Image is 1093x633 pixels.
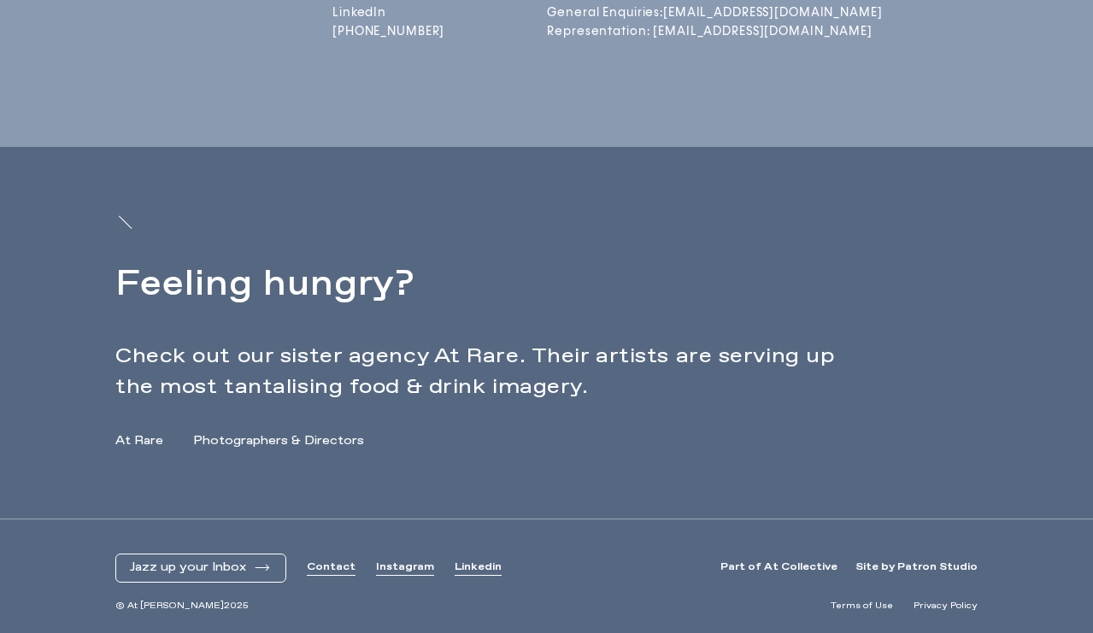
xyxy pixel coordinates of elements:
a: Site by Patron Studio [855,560,978,575]
a: Representation: [EMAIL_ADDRESS][DOMAIN_NAME] [547,24,682,38]
a: LinkedIn [332,5,444,20]
a: [PHONE_NUMBER] [332,24,444,38]
a: General Enquiries:[EMAIL_ADDRESS][DOMAIN_NAME] [547,5,682,20]
a: At Rare [115,432,163,450]
a: Terms of Use [831,600,893,612]
span: © At [PERSON_NAME] 2025 [115,600,249,612]
a: Photographers & Directors [193,432,364,450]
span: Jazz up your Inbox [130,560,246,575]
a: Contact [307,560,356,575]
h2: Feeling hungry? [115,260,849,311]
a: Privacy Policy [914,600,978,612]
a: Linkedin [455,560,502,575]
a: Part of At Collective [720,560,837,575]
p: Check out our sister agency At Rare. Their artists are serving up the most tantalising food & dri... [115,341,849,402]
a: Instagram [376,560,434,575]
button: Jazz up your Inbox [130,560,272,575]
